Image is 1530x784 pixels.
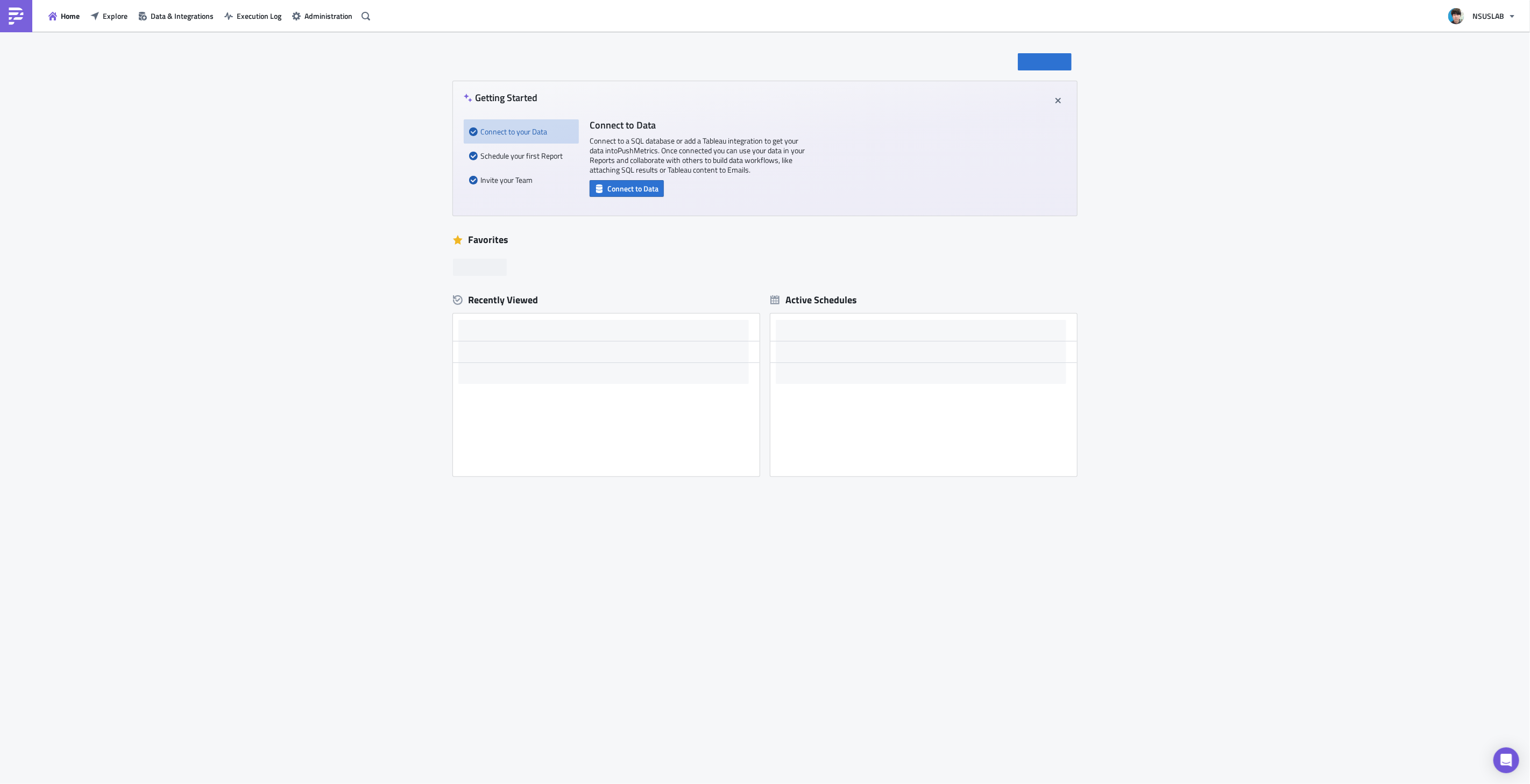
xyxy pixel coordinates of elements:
[1472,10,1504,22] span: NSUSLAB
[469,168,573,192] div: Invite your Team
[590,136,805,175] p: Connect to a SQL database or add a Tableau integration to get your data into PushMetrics . Once c...
[287,8,358,24] button: Administration
[8,8,25,25] img: PushMetrics
[219,8,287,24] button: Execution Log
[151,10,214,22] span: Data & Integrations
[133,8,219,24] button: Data & Integrations
[61,10,80,22] span: Home
[469,144,573,168] div: Schedule your first Report
[85,8,133,24] button: Explore
[237,10,281,22] span: Execution Log
[453,232,1077,248] div: Favorites
[1447,7,1465,25] img: Avatar
[607,183,658,194] span: Connect to Data
[590,180,664,197] button: Connect to Data
[469,119,573,144] div: Connect to your Data
[464,92,537,103] h4: Getting Started
[770,294,857,306] div: Active Schedules
[590,182,664,193] a: Connect to Data
[103,10,127,22] span: Explore
[453,292,760,308] div: Recently Viewed
[590,119,805,131] h4: Connect to Data
[304,10,352,22] span: Administration
[1442,4,1522,28] button: NSUSLAB
[1493,747,1519,773] div: Open Intercom Messenger
[43,8,85,24] button: Home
